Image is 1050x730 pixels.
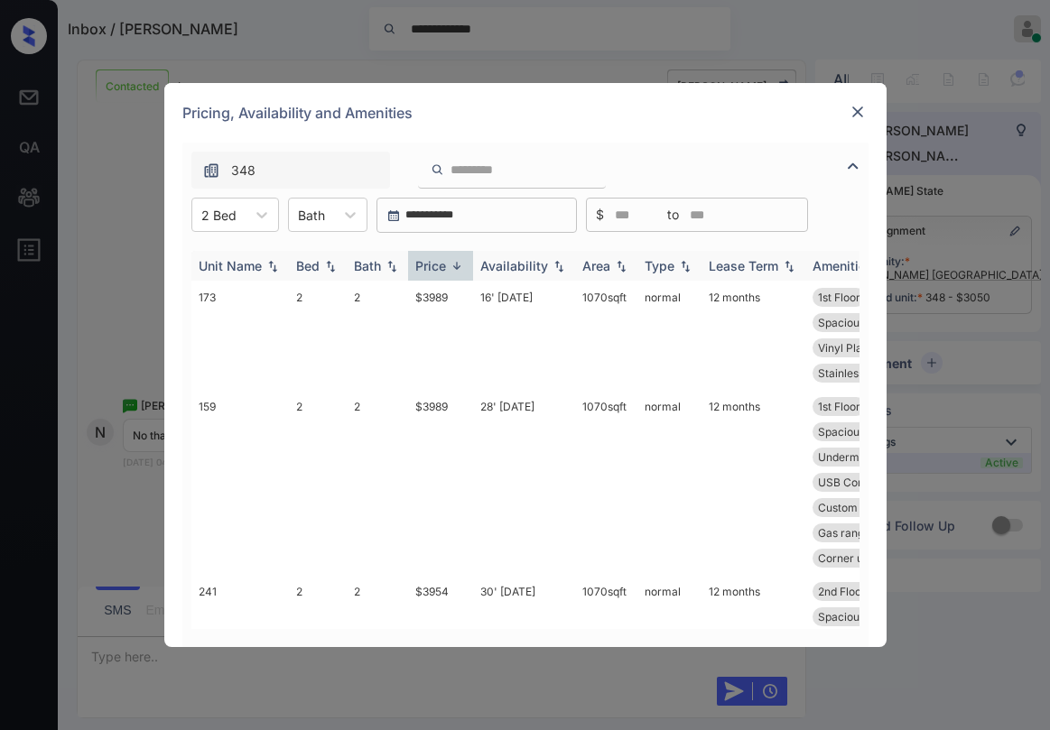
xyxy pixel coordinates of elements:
[575,281,637,390] td: 1070 sqft
[473,390,575,575] td: 28' [DATE]
[818,476,913,489] span: USB Compatible ...
[296,258,320,273] div: Bed
[415,258,446,273] div: Price
[289,390,347,575] td: 2
[473,281,575,390] td: 16' [DATE]
[818,291,860,304] span: 1st Floor
[289,281,347,390] td: 2
[582,258,610,273] div: Area
[818,316,900,329] span: Spacious Closet
[199,258,262,273] div: Unit Name
[612,260,630,273] img: sorting
[480,258,548,273] div: Availability
[709,258,778,273] div: Lease Term
[202,162,220,180] img: icon-zuma
[667,205,679,225] span: to
[780,260,798,273] img: sorting
[596,205,604,225] span: $
[813,258,873,273] div: Amenities
[842,155,864,177] img: icon-zuma
[408,390,473,575] td: $3989
[818,450,907,464] span: Undermount Sink
[321,260,339,273] img: sorting
[347,390,408,575] td: 2
[164,83,887,143] div: Pricing, Availability and Amenities
[818,366,901,380] span: Stainless Steel...
[637,390,702,575] td: normal
[818,341,901,355] span: Vinyl Plank - R...
[448,259,466,273] img: sorting
[702,390,805,575] td: 12 months
[191,281,289,390] td: 173
[849,103,867,121] img: close
[347,281,408,390] td: 2
[702,281,805,390] td: 12 months
[431,162,444,178] img: icon-zuma
[818,610,900,624] span: Spacious Closet
[637,281,702,390] td: normal
[818,526,870,540] span: Gas range
[264,260,282,273] img: sorting
[408,281,473,390] td: $3989
[383,260,401,273] img: sorting
[676,260,694,273] img: sorting
[550,260,568,273] img: sorting
[354,258,381,273] div: Bath
[575,390,637,575] td: 1070 sqft
[818,501,893,514] span: Custom Closet
[818,400,860,413] span: 1st Floor
[231,161,256,180] span: 348
[818,585,866,598] span: 2nd Floor
[191,390,289,575] td: 159
[818,551,876,565] span: Corner unit
[818,425,900,439] span: Spacious Closet
[645,258,674,273] div: Type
